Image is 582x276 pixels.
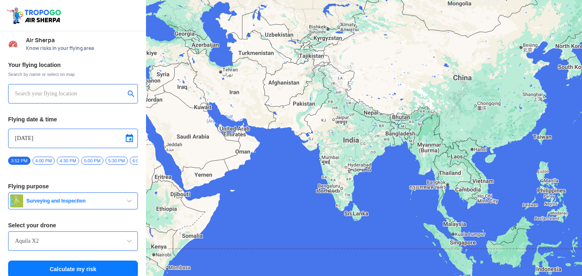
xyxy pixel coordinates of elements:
span: 5:00 PM [81,157,103,165]
input: Select Date [15,134,131,143]
button: Surveying and Inspection [8,192,138,209]
span: 3:52 PM [8,157,30,165]
span: 6:00 PM [130,157,152,165]
h3: Select your drone [8,222,138,228]
h3: Your flying location [8,62,138,68]
span: Air Sherpa [26,37,138,43]
img: ic_tgdronemaps.svg [6,6,64,25]
img: Risk Scores [8,39,18,49]
h3: Flying date & time [8,116,138,122]
input: Search by name or Brand [15,236,131,246]
img: survey.png [10,194,23,207]
span: 4:00 PM [32,157,55,165]
h3: Flying purpose [8,183,138,189]
span: Search by name or select on map [8,71,138,78]
span: 5:30 PM [105,157,128,165]
span: 4:30 PM [57,157,79,165]
input: Search your flying location [15,89,125,99]
span: Surveying and Inspection [23,198,125,204]
span: Know risks in your flying area [26,45,138,52]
